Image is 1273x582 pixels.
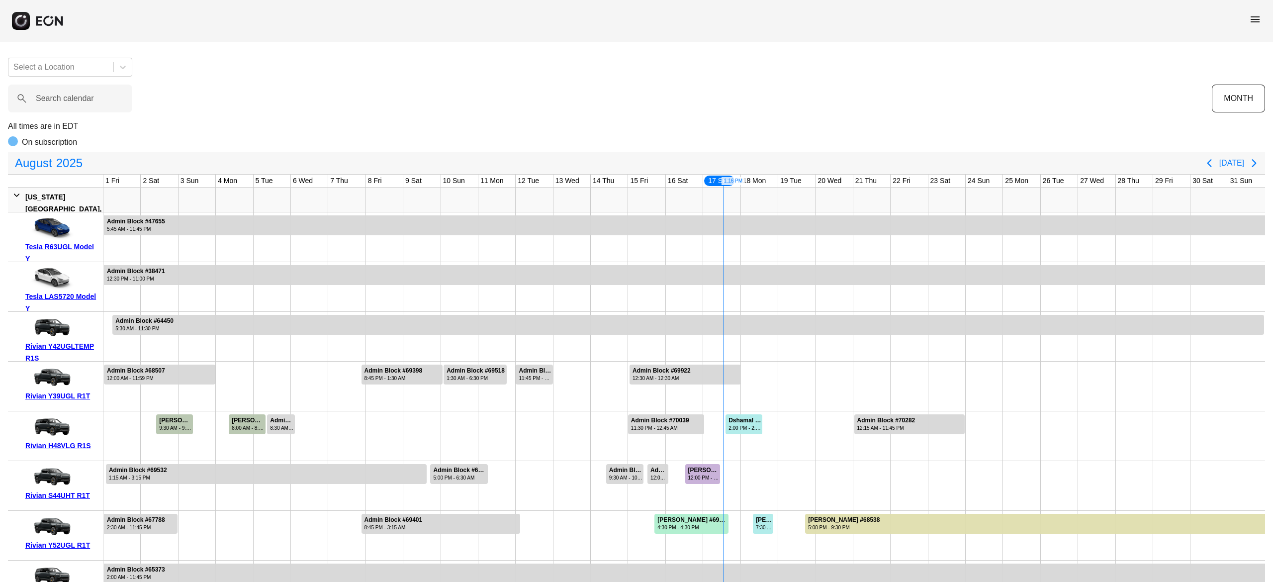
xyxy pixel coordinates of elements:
button: [DATE] [1219,154,1244,172]
button: Previous page [1199,153,1219,173]
div: 8:30 AM - 3:00 AM [270,424,294,432]
div: Rented for 466 days by Admin Block Current status is rental [103,262,1266,285]
div: 2 Sat [141,175,161,187]
div: 5 Tue [254,175,275,187]
div: Admin Block #69401 [364,516,423,524]
div: Rented for 3 days by Admin Block Current status is rental [629,362,741,385]
div: 11:45 PM - 12:00 AM [519,375,551,382]
img: car [25,365,75,390]
div: 5:00 PM - 6:30 AM [433,474,487,482]
div: Admin Block #64450 [115,317,174,325]
div: 9 Sat [403,175,424,187]
div: 12 Tue [516,175,541,187]
div: 25 Mon [1003,175,1030,187]
button: Next page [1244,153,1264,173]
div: [US_STATE][GEOGRAPHIC_DATA], [GEOGRAPHIC_DATA] [25,191,101,227]
div: 12:30 AM - 12:30 AM [633,375,691,382]
div: Rented for 1 days by Steeve Laurent Current status is completed [156,411,193,434]
div: [PERSON_NAME] #70296 [756,516,772,524]
button: MONTH [1212,85,1265,112]
div: Admin Block #69922 [633,367,691,375]
div: 5:45 AM - 11:45 PM [107,225,165,233]
div: Rented for 1 days by Rafael Cespedes Current status is completed [228,411,266,434]
span: 2025 [54,153,85,173]
div: 16 Sat [666,175,690,187]
div: 19 Tue [778,175,804,187]
img: car [25,216,75,241]
div: 1:30 AM - 6:30 PM [447,375,505,382]
div: Rented for 2 days by Admin Block Current status is rental [443,362,507,385]
div: Admin Block #47655 [107,218,165,225]
div: [PERSON_NAME] #67321 [159,417,191,424]
div: Admin Block #70009 [609,467,642,474]
div: 11 Mon [478,175,506,187]
p: On subscription [22,136,77,148]
div: 15 Fri [628,175,650,187]
div: Admin Block #68961 [270,417,294,424]
div: Rivian S44UHT R1T [25,489,99,501]
div: 7:30 AM - 9:00 PM [756,524,772,531]
div: Tesla R63UGL Model Y [25,241,99,265]
div: Admin Block #68507 [107,367,165,375]
div: 12:00 PM - 11:00 AM [688,474,719,482]
div: Admin Block #70039 [631,417,689,424]
div: 4:30 PM - 4:30 PM [657,524,727,531]
div: [PERSON_NAME] #68742 [232,417,264,424]
div: Dshamal Schotz #70302 [728,417,761,424]
div: Rented for 1 days by Admin Block Current status is rental [647,461,669,484]
div: 18 Mon [741,175,768,187]
div: 12:00 PM - 2:00 AM [650,474,667,482]
div: Admin Block #38471 [107,268,165,275]
div: 21 Thu [853,175,879,187]
div: 23 Sat [928,175,952,187]
div: 12:00 AM - 11:59 PM [107,375,165,382]
div: 8:00 AM - 8:00 AM [232,424,264,432]
div: 4 Mon [216,175,239,187]
div: Rented for 1 days by Nathan Scherotter Current status is cleaning [685,461,721,484]
label: Search calendar [36,93,94,104]
p: All times are in EDT [8,120,1265,132]
div: Rented for 3 days by Admin Block Current status is rental [854,411,966,434]
div: 9:30 AM - 10:00 AM [609,474,642,482]
div: Rivian Y39UGL R1T [25,390,99,402]
div: 8:45 PM - 1:30 AM [364,375,423,382]
img: car [25,465,75,489]
div: 5:00 PM - 9:30 PM [808,524,880,531]
div: 29 Fri [1153,175,1175,187]
div: Rented for 1 days by Admin Block Current status is rental [267,411,295,434]
img: car [25,514,75,539]
div: Admin Block #69532 [109,467,167,474]
div: 28 Thu [1116,175,1141,187]
div: Admin Block #69398 [364,367,423,375]
div: Rented for 31 days by Admin Block Current status is rental [112,312,1265,335]
div: Rented for 5 days by Admin Block Current status is rental [361,511,521,534]
div: [PERSON_NAME] #69524 [657,516,727,524]
div: Rented for 9 days by Admin Block Current status is open [105,461,427,484]
div: Rented for 1 days by Admin Block Current status is rental [606,461,644,484]
div: Rivian Y42UGLTEMP R1S [25,340,99,364]
div: 2:00 AM - 11:45 PM [107,574,165,581]
div: 8:45 PM - 3:15 AM [364,524,423,531]
div: Admin Block #69528 [433,467,487,474]
div: 13 Wed [553,175,581,187]
div: 11:30 PM - 12:45 AM [631,424,689,432]
div: Admin Block #65373 [107,566,165,574]
div: Admin Block #69702 [519,367,551,375]
div: 20 Wed [816,175,843,187]
div: Rented for 2 days by Admin Block Current status is rental [430,461,488,484]
div: 9:30 AM - 9:30 AM [159,424,191,432]
div: [PERSON_NAME] #68538 [808,516,880,524]
div: 3 Sun [179,175,201,187]
div: Admin Block #70282 [857,417,915,424]
div: Admin Block #70010 [650,467,667,474]
div: Admin Block #67788 [107,516,165,524]
div: 7 Thu [328,175,350,187]
img: car [25,266,75,291]
div: Rivian Y52UGL R1T [25,539,99,551]
div: Rivian H48VLG R1S [25,440,99,452]
div: 2:00 PM - 2:00 PM [728,424,761,432]
div: Rented for 2 days by Nahidur Rhaman Current status is rental [654,511,729,534]
div: Tesla LAS5720 Model Y [25,291,99,314]
div: 6 Wed [291,175,315,187]
div: 12:30 PM - 11:00 PM [107,275,165,283]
